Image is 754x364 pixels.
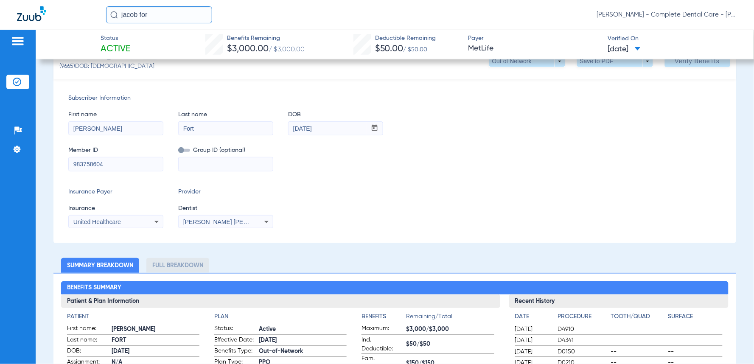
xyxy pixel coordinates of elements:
span: Insurance [68,204,163,213]
h2: Benefits Summary [61,281,729,295]
span: [PERSON_NAME] [PERSON_NAME] 1861610545 [183,218,317,225]
h4: Surface [668,312,723,321]
span: $50.00 [375,45,404,53]
span: -- [611,336,665,344]
span: DOB: [67,347,109,357]
h4: Benefits [362,312,406,321]
li: Summary Breakdown [61,258,139,273]
span: Verified On [608,34,740,43]
span: Deductible Remaining [375,34,436,43]
span: -- [668,347,723,356]
span: Subscriber Information [68,94,721,103]
li: Full Breakdown [146,258,209,273]
span: -- [611,325,665,333]
span: $3,000/$3,000 [406,325,494,334]
span: First name: [67,324,109,334]
span: Last name: [67,336,109,346]
app-breakdown-title: Procedure [558,312,608,324]
span: FORT [112,336,199,345]
span: Insurance Payer [68,188,163,196]
button: Verify Benefits [665,55,730,67]
app-breakdown-title: Date [515,312,551,324]
span: Payer [468,34,601,43]
h4: Date [515,312,551,321]
span: Status: [214,324,256,334]
button: Save to PDF [577,55,653,67]
span: Active [101,43,130,55]
span: MetLife [468,43,601,54]
span: (9665) DOB: [DEMOGRAPHIC_DATA] [59,62,154,71]
span: Benefits Type: [214,347,256,357]
h3: Recent History [509,294,729,308]
span: / $3,000.00 [269,46,305,53]
span: $50/$50 [406,340,494,349]
span: [DATE] [515,325,551,333]
span: [PERSON_NAME] - Complete Dental Care - [PERSON_NAME] [PERSON_NAME], DDS, [GEOGRAPHIC_DATA] [597,11,737,19]
img: hamburger-icon [11,36,25,46]
span: D4341 [558,336,608,344]
span: $3,000.00 [227,45,269,53]
button: Out of Network [489,55,565,67]
span: Dentist [178,204,273,213]
span: -- [668,336,723,344]
span: Status [101,34,130,43]
span: [DATE] [515,347,551,356]
span: D0150 [558,347,608,356]
span: / $50.00 [404,47,428,53]
span: Ind. Deductible: [362,336,403,353]
h4: Procedure [558,312,608,321]
span: First name [68,110,163,119]
span: -- [611,347,665,356]
app-breakdown-title: Surface [668,312,723,324]
input: Search for patients [106,6,212,23]
span: Verify Benefits [675,58,720,64]
span: DOB [288,110,383,119]
app-breakdown-title: Tooth/Quad [611,312,665,324]
span: Benefits Remaining [227,34,305,43]
span: Out-of-Network [259,347,347,356]
span: Effective Date: [214,336,256,346]
app-breakdown-title: Benefits [362,312,406,324]
h4: Tooth/Quad [611,312,665,321]
img: Zuub Logo [17,6,46,21]
span: -- [668,325,723,333]
span: [DATE] [259,336,347,345]
span: D4910 [558,325,608,333]
button: Open calendar [367,122,383,135]
span: [DATE] [112,347,199,356]
span: Member ID [68,146,163,155]
span: Maximum: [362,324,403,334]
iframe: Chat Widget [712,323,754,364]
span: Provider [178,188,273,196]
h3: Patient & Plan Information [61,294,500,308]
h4: Patient [67,312,199,321]
span: Group ID (optional) [178,146,273,155]
span: [PERSON_NAME] [112,325,199,334]
span: Active [259,325,347,334]
span: [DATE] [608,44,641,55]
span: Last name [178,110,273,119]
h4: Plan [214,312,347,321]
img: Search Icon [110,11,118,19]
span: [DATE] [515,336,551,344]
span: Remaining/Total [406,312,494,324]
span: United Healthcare [73,218,121,225]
